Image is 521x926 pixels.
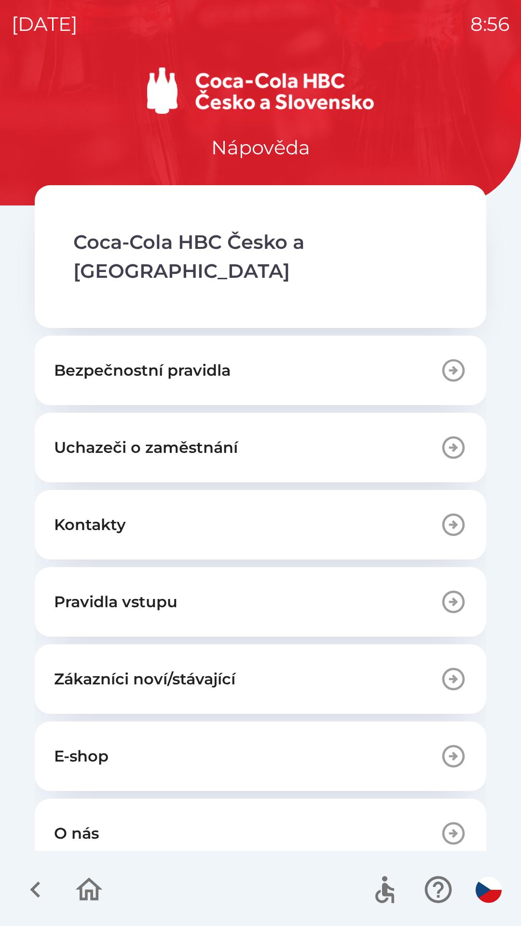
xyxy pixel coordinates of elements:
[54,667,235,691] p: Zákazníci noví/stávající
[476,877,502,903] img: cs flag
[35,799,486,868] button: O nás
[54,590,178,613] p: Pravidla vstupu
[54,359,231,382] p: Bezpečnostní pravidla
[470,10,509,39] p: 8:56
[12,10,78,39] p: [DATE]
[35,413,486,482] button: Uchazeči o zaměstnání
[211,133,310,162] p: Nápověda
[73,228,448,286] p: Coca-Cola HBC Česko a [GEOGRAPHIC_DATA]
[35,644,486,714] button: Zákazníci noví/stávající
[54,436,238,459] p: Uchazeči o zaměstnání
[35,722,486,791] button: E-shop
[35,68,486,114] img: Logo
[54,745,109,768] p: E-shop
[35,567,486,637] button: Pravidla vstupu
[54,822,99,845] p: O nás
[35,490,486,559] button: Kontakty
[35,336,486,405] button: Bezpečnostní pravidla
[54,513,126,536] p: Kontakty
